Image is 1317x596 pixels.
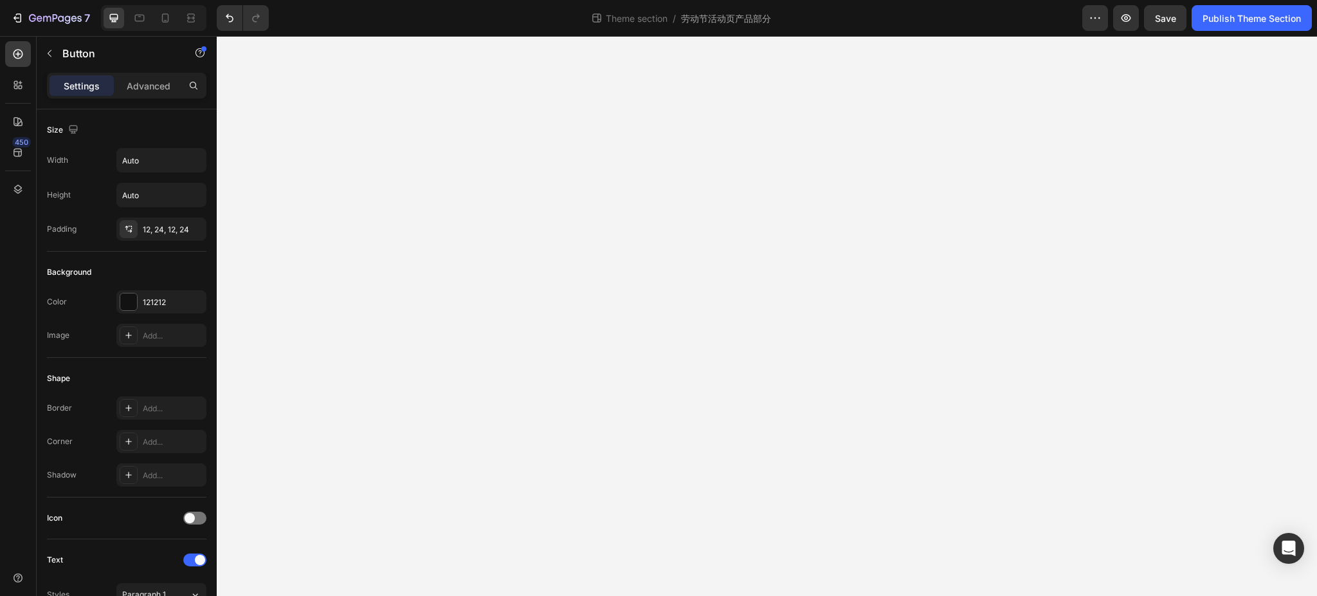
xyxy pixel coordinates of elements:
[64,79,100,93] p: Settings
[47,223,77,235] div: Padding
[143,470,203,481] div: Add...
[84,10,90,26] p: 7
[117,149,206,172] input: Auto
[47,266,91,278] div: Background
[47,296,67,308] div: Color
[217,36,1317,596] iframe: Design area
[47,436,73,447] div: Corner
[217,5,269,31] div: Undo/Redo
[1203,12,1301,25] div: Publish Theme Section
[603,12,670,25] span: Theme section
[1273,533,1304,564] div: Open Intercom Messenger
[47,469,77,481] div: Shadow
[47,402,72,414] div: Border
[143,297,203,308] div: 121212
[47,122,81,139] div: Size
[143,436,203,448] div: Add...
[681,12,771,25] span: 劳动节活动页产品部分
[5,5,96,31] button: 7
[117,183,206,207] input: Auto
[1192,5,1312,31] button: Publish Theme Section
[47,330,69,341] div: Image
[143,330,203,342] div: Add...
[143,403,203,414] div: Add...
[143,224,203,236] div: 12, 24, 12, 24
[47,189,71,201] div: Height
[47,154,68,166] div: Width
[1155,13,1176,24] span: Save
[47,512,62,524] div: Icon
[47,554,63,566] div: Text
[62,46,172,61] p: Button
[47,373,70,384] div: Shape
[1144,5,1186,31] button: Save
[12,137,31,147] div: 450
[673,12,676,25] span: /
[127,79,170,93] p: Advanced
